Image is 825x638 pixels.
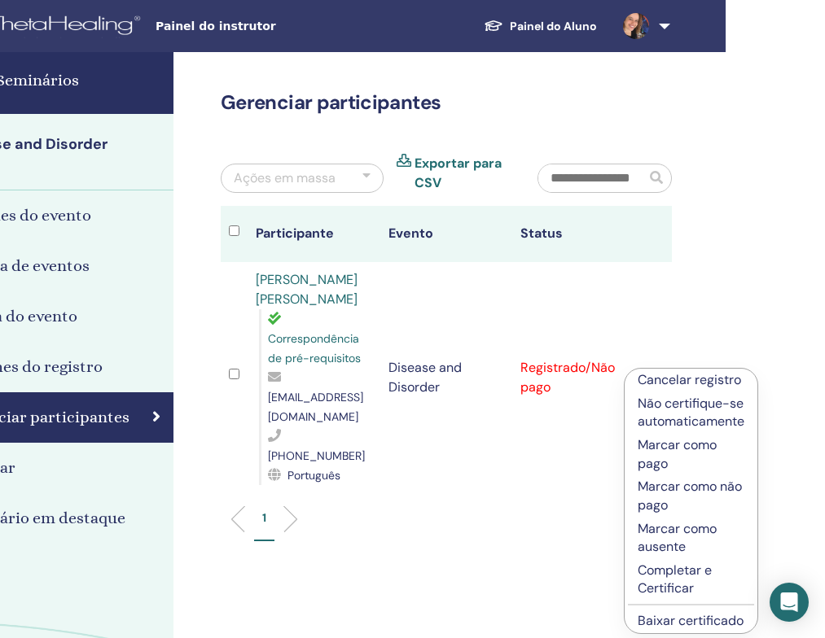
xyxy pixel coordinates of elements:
[638,612,744,629] a: Baixar certificado
[512,206,645,262] th: Status
[380,206,513,262] th: Evento
[638,562,744,598] p: Completar e Certificar
[234,168,336,188] div: Ações em massa
[471,11,610,42] a: Painel do Aluno
[380,262,513,493] td: Disease and Disorder
[623,13,649,39] img: default.jpg
[262,509,266,527] p: 1
[268,390,363,424] span: [EMAIL_ADDRESS][DOMAIN_NAME]
[415,154,513,193] a: Exportar para CSV
[221,91,672,115] h2: Gerenciar participantes
[638,520,744,557] p: Marcar como ausente
[287,468,340,483] span: Português
[248,206,380,262] th: Participante
[268,331,361,365] span: Correspondência de pré-requisitos
[638,371,744,389] p: Cancelar registro
[638,436,744,473] p: Marcar como pago
[770,583,809,622] div: Open Intercom Messenger
[268,448,365,463] span: [PHONE_NUMBER]
[638,395,744,431] p: Não certifique-se automaticamente
[256,271,358,308] a: [PERSON_NAME] [PERSON_NAME]
[156,18,400,35] span: Painel do instrutor
[484,19,503,33] img: graduation-cap-white.svg
[638,478,744,514] p: Marcar como não pago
